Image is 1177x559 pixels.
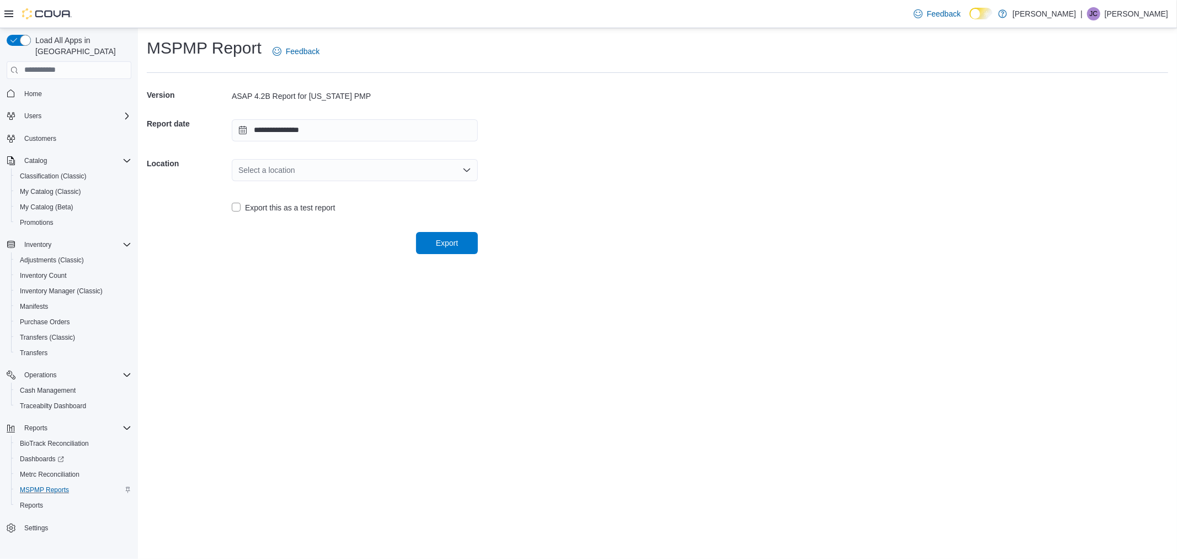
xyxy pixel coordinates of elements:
[147,84,230,106] h5: Version
[2,420,136,436] button: Reports
[24,112,41,120] span: Users
[11,252,136,268] button: Adjustments (Classic)
[11,168,136,184] button: Classification (Classic)
[20,386,76,395] span: Cash Management
[15,384,80,397] a: Cash Management
[20,154,131,167] span: Catalog
[20,455,64,463] span: Dashboards
[1080,7,1083,20] p: |
[11,467,136,482] button: Metrc Reconciliation
[15,499,131,512] span: Reports
[436,238,458,249] span: Export
[20,109,131,123] span: Users
[20,218,54,227] span: Promotions
[2,86,136,102] button: Home
[20,287,103,296] span: Inventory Manager (Classic)
[20,131,131,145] span: Customers
[11,268,136,283] button: Inventory Count
[15,170,91,183] a: Classification (Classic)
[15,468,131,481] span: Metrc Reconciliation
[416,232,478,254] button: Export
[15,284,107,298] a: Inventory Manager (Classic)
[15,331,131,344] span: Transfers (Classic)
[15,437,93,450] a: BioTrack Reconciliation
[15,384,131,397] span: Cash Management
[15,346,131,360] span: Transfers
[11,215,136,230] button: Promotions
[15,399,131,413] span: Traceabilty Dashboard
[20,368,131,382] span: Operations
[2,130,136,146] button: Customers
[462,166,471,175] button: Open list of options
[20,154,51,167] button: Catalog
[20,87,131,101] span: Home
[232,119,478,141] input: Press the down key to open a popover containing a calendar.
[15,499,47,512] a: Reports
[909,3,965,25] a: Feedback
[31,35,131,57] span: Load All Apps in [GEOGRAPHIC_DATA]
[15,437,131,450] span: BioTrack Reconciliation
[15,269,71,282] a: Inventory Count
[970,8,993,19] input: Dark Mode
[15,201,78,214] a: My Catalog (Beta)
[24,524,48,532] span: Settings
[15,468,84,481] a: Metrc Reconciliation
[1105,7,1168,20] p: [PERSON_NAME]
[15,315,131,329] span: Purchase Orders
[15,452,68,466] a: Dashboards
[20,501,43,510] span: Reports
[147,113,230,135] h5: Report date
[11,199,136,215] button: My Catalog (Beta)
[20,109,46,123] button: Users
[11,184,136,199] button: My Catalog (Classic)
[15,201,131,214] span: My Catalog (Beta)
[2,520,136,536] button: Settings
[20,172,87,181] span: Classification (Classic)
[11,436,136,451] button: BioTrack Reconciliation
[24,424,47,433] span: Reports
[268,40,324,62] a: Feedback
[15,399,90,413] a: Traceabilty Dashboard
[238,164,239,177] input: Accessible screen reader label
[286,46,319,57] span: Feedback
[927,8,961,19] span: Feedback
[11,330,136,345] button: Transfers (Classic)
[15,216,131,229] span: Promotions
[2,367,136,383] button: Operations
[15,216,58,229] a: Promotions
[232,201,335,214] label: Export this as a test report
[15,346,52,360] a: Transfers
[24,371,57,379] span: Operations
[11,314,136,330] button: Purchase Orders
[20,439,89,448] span: BioTrack Reconciliation
[20,238,56,251] button: Inventory
[11,451,136,467] a: Dashboards
[15,254,131,267] span: Adjustments (Classic)
[24,156,47,165] span: Catalog
[1087,7,1100,20] div: Justin Crosby
[24,89,42,98] span: Home
[20,421,52,435] button: Reports
[1013,7,1076,20] p: [PERSON_NAME]
[15,452,131,466] span: Dashboards
[20,238,131,251] span: Inventory
[15,315,74,329] a: Purchase Orders
[1090,7,1098,20] span: JC
[20,402,86,410] span: Traceabilty Dashboard
[11,398,136,414] button: Traceabilty Dashboard
[147,152,230,175] h5: Location
[2,153,136,168] button: Catalog
[20,521,131,535] span: Settings
[15,331,79,344] a: Transfers (Classic)
[20,349,47,357] span: Transfers
[15,269,131,282] span: Inventory Count
[20,302,48,311] span: Manifests
[11,383,136,398] button: Cash Management
[11,283,136,299] button: Inventory Manager (Classic)
[15,483,131,497] span: MSPMP Reports
[15,300,131,313] span: Manifests
[20,486,69,494] span: MSPMP Reports
[232,91,478,102] div: ASAP 4.2B Report for [US_STATE] PMP
[20,187,81,196] span: My Catalog (Classic)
